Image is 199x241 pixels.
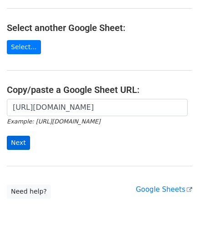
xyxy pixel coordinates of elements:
a: Select... [7,40,41,54]
a: Need help? [7,185,51,199]
small: Example: [URL][DOMAIN_NAME] [7,118,100,125]
h4: Copy/paste a Google Sheet URL: [7,84,192,95]
a: Google Sheets [136,185,192,194]
input: Paste your Google Sheet URL here [7,99,188,116]
iframe: Chat Widget [153,197,199,241]
input: Next [7,136,30,150]
h4: Select another Google Sheet: [7,22,192,33]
